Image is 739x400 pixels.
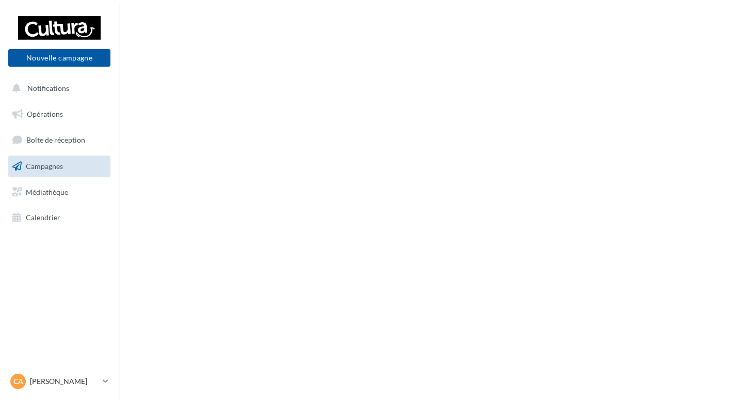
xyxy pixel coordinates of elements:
[26,187,68,196] span: Médiathèque
[27,84,69,93] span: Notifications
[6,207,113,228] a: Calendrier
[6,78,108,99] button: Notifications
[26,135,85,144] span: Boîte de réception
[13,376,23,387] span: CA
[30,376,99,387] p: [PERSON_NAME]
[6,129,113,151] a: Boîte de réception
[8,49,110,67] button: Nouvelle campagne
[26,162,63,171] span: Campagnes
[26,213,60,222] span: Calendrier
[6,103,113,125] a: Opérations
[6,156,113,177] a: Campagnes
[8,372,110,391] a: CA [PERSON_NAME]
[6,181,113,203] a: Médiathèque
[27,110,63,118] span: Opérations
